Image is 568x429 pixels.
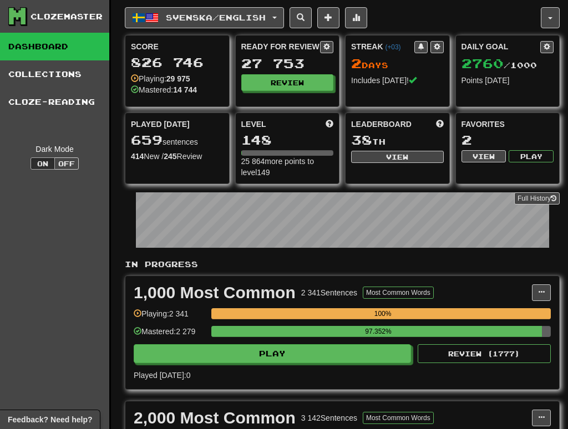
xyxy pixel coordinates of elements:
div: 25 864 more points to level 149 [241,156,334,178]
button: More stats [345,7,367,28]
div: Favorites [461,119,554,130]
span: 2 [351,55,362,71]
div: 2 341 Sentences [301,287,357,298]
span: Played [DATE]: 0 [134,371,190,380]
div: 148 [241,133,334,147]
div: 1,000 Most Common [134,284,296,301]
button: Svenska/English [125,7,284,28]
div: Includes [DATE]! [351,75,444,86]
div: 97.352% [215,326,542,337]
strong: 414 [131,152,144,161]
span: Played [DATE] [131,119,190,130]
p: In Progress [125,259,560,270]
span: Leaderboard [351,119,412,130]
strong: 245 [164,152,176,161]
button: Play [134,344,411,363]
button: Most Common Words [363,412,434,424]
strong: 14 744 [173,85,197,94]
div: 826 746 [131,55,224,69]
div: Day s [351,57,444,71]
div: Streak [351,41,414,52]
span: Level [241,119,266,130]
div: Daily Goal [461,41,541,53]
button: Play [509,150,554,162]
span: Svenska / English [166,13,266,22]
button: View [461,150,506,162]
button: On [31,157,55,170]
span: / 1000 [461,60,537,70]
span: 38 [351,132,372,147]
div: Points [DATE] [461,75,554,86]
div: 27 753 [241,57,334,70]
div: Score [131,41,224,52]
span: Open feedback widget [8,414,92,425]
div: Clozemaster [31,11,103,22]
button: Review (1777) [418,344,551,363]
div: Dark Mode [8,144,101,155]
div: 2,000 Most Common [134,410,296,426]
div: New / Review [131,151,224,162]
button: Review [241,74,334,91]
a: Full History [514,192,560,205]
div: 3 142 Sentences [301,412,357,423]
div: sentences [131,133,224,147]
span: 659 [131,132,163,147]
button: Search sentences [290,7,312,28]
button: View [351,151,444,163]
div: th [351,133,444,147]
div: 2 [461,133,554,147]
div: Playing: 2 341 [134,308,206,326]
span: Score more points to level up [326,119,333,130]
span: This week in points, UTC [436,119,444,130]
a: (+03) [385,43,400,51]
div: Mastered: 2 279 [134,326,206,344]
div: 100% [215,308,551,319]
strong: 29 975 [166,74,190,83]
span: 2760 [461,55,504,71]
div: Ready for Review [241,41,321,52]
button: Off [54,157,79,170]
div: Mastered: [131,84,197,95]
div: Playing: [131,73,190,84]
button: Add sentence to collection [317,7,339,28]
button: Most Common Words [363,287,434,299]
